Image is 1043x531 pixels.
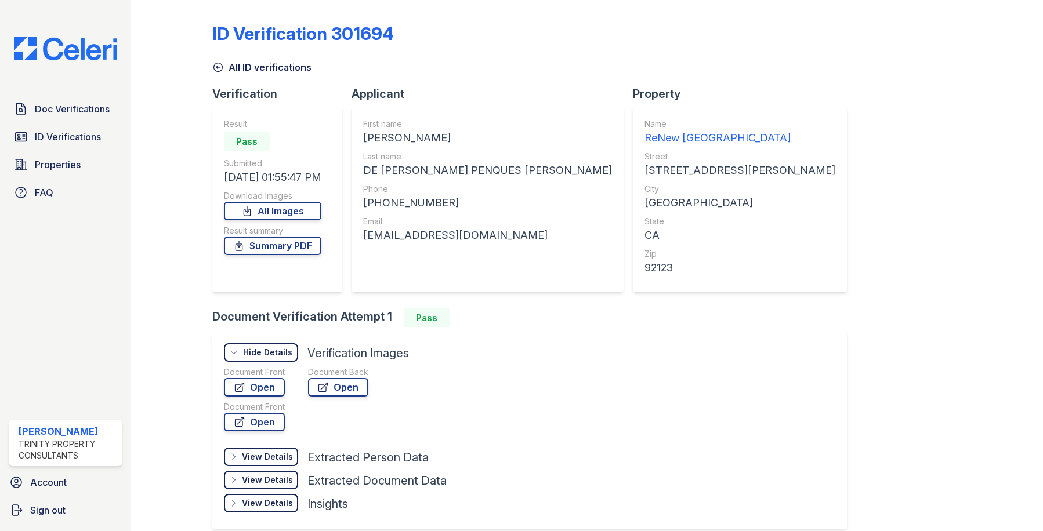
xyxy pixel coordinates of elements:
div: Hide Details [243,347,292,358]
div: Extracted Document Data [307,472,447,489]
div: [EMAIL_ADDRESS][DOMAIN_NAME] [363,227,612,243]
iframe: chat widget [994,485,1031,519]
a: FAQ [9,181,122,204]
div: [PHONE_NUMBER] [363,195,612,211]
div: ID Verification 301694 [212,23,394,44]
div: Street [644,151,835,162]
div: Pass [404,308,450,327]
div: City [644,183,835,195]
span: Properties [35,158,81,172]
span: Account [30,475,67,489]
a: Name ReNew [GEOGRAPHIC_DATA] [644,118,835,146]
div: [GEOGRAPHIC_DATA] [644,195,835,211]
div: Email [363,216,612,227]
div: Verification [212,86,352,102]
div: View Details [242,474,293,486]
div: [PERSON_NAME] [19,424,117,438]
span: ID Verifications [35,130,101,144]
div: [STREET_ADDRESS][PERSON_NAME] [644,162,835,179]
div: CA [644,227,835,243]
div: Result summary [224,225,321,237]
div: View Details [242,497,293,509]
div: Document Front [224,366,285,378]
div: First name [363,118,612,130]
div: View Details [242,451,293,463]
div: Result [224,118,321,130]
div: Download Images [224,190,321,202]
div: 92123 [644,260,835,276]
div: Property [633,86,856,102]
span: Sign out [30,503,66,517]
div: Zip [644,248,835,260]
div: Applicant [352,86,633,102]
div: Insights [307,496,348,512]
div: [DATE] 01:55:47 PM [224,169,321,186]
a: Properties [9,153,122,176]
a: Open [224,413,285,431]
div: Verification Images [307,345,409,361]
div: Document Verification Attempt 1 [212,308,856,327]
a: ID Verifications [9,125,122,148]
a: Account [5,471,126,494]
div: [PERSON_NAME] [363,130,612,146]
div: Submitted [224,158,321,169]
div: ReNew [GEOGRAPHIC_DATA] [644,130,835,146]
div: Trinity Property Consultants [19,438,117,461]
div: Last name [363,151,612,162]
div: Extracted Person Data [307,449,429,465]
div: Pass [224,132,270,151]
span: FAQ [35,186,53,199]
div: Document Front [224,401,285,413]
div: Phone [363,183,612,195]
a: Sign out [5,499,126,522]
a: Summary PDF [224,237,321,255]
div: State [644,216,835,227]
div: Document Back [308,366,368,378]
div: DE [PERSON_NAME] PENQUES [PERSON_NAME] [363,162,612,179]
a: Open [308,378,368,397]
img: CE_Logo_Blue-a8612792a0a2168367f1c8372b55b34899dd931a85d93a1a3d3e32e68fde9ad4.png [5,37,126,60]
span: Doc Verifications [35,102,110,116]
a: Open [224,378,285,397]
a: Doc Verifications [9,97,122,121]
a: All ID verifications [212,60,312,74]
div: Name [644,118,835,130]
a: All Images [224,202,321,220]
